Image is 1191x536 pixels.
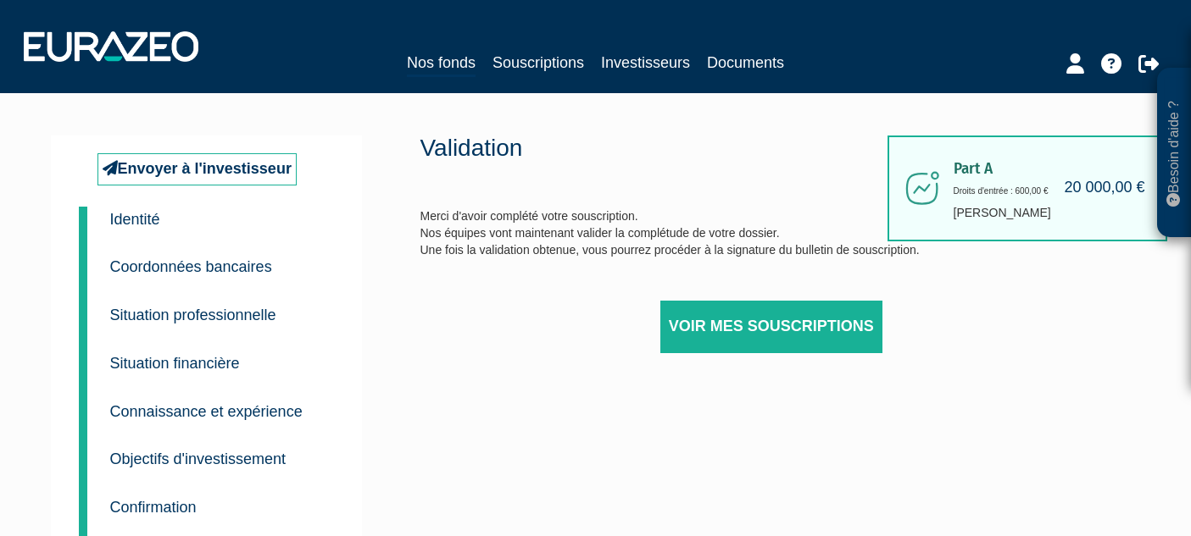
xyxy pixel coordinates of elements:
[79,328,87,380] a: 4
[110,499,197,516] small: Confirmation
[707,51,784,75] a: Documents
[110,258,272,275] small: Coordonnées bancaires
[79,376,87,428] a: 5
[110,211,160,228] small: Identité
[79,423,87,476] a: 6
[79,207,87,240] a: 1
[420,131,887,165] p: Validation
[660,301,882,353] a: Voir mes souscriptions
[110,355,240,372] small: Situation financière
[954,160,1140,178] span: Part A
[97,153,297,185] a: Envoyer à l'investisseur
[110,450,287,467] small: Objectifs d'investissement
[1165,77,1184,229] p: Besoin d'aide ?
[1064,180,1144,197] h4: 20 000,00 €
[79,279,87,332] a: 3
[110,403,303,420] small: Connaissance et expérience
[601,51,690,75] a: Investisseurs
[79,231,87,284] a: 2
[954,186,1140,196] h6: Droits d'entrée : 600,00 €
[24,31,198,62] img: 1732889491-logotype_eurazeo_blanc_rvb.png
[110,307,276,323] small: Situation professionnelle
[407,51,476,77] a: Nos fonds
[420,135,1021,395] div: Merci d'avoir complété votre souscription. Nos équipes vont maintenant valider la complétude de v...
[79,472,87,524] a: 7
[888,135,1167,241] div: [PERSON_NAME]
[493,51,584,75] a: Souscriptions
